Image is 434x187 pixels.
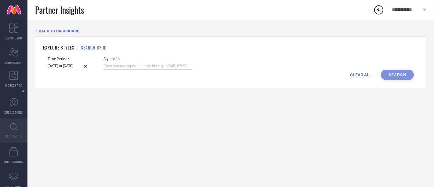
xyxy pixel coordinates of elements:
h1: EXPLORE STYLES [43,44,74,51]
div: Back TO Dashboard [35,29,426,33]
input: Enter comma separated style ids e.g. 12345, 67890 [103,63,192,70]
span: INSPIRATION [5,134,22,138]
span: Style Id(s) [103,57,192,61]
span: CDC INSIGHTS [4,159,23,164]
span: Partner Insights [35,4,84,16]
span: Time Period* [48,57,90,61]
span: SCORECARDS [5,61,23,65]
h1: SEARCH BY ID [81,44,107,51]
input: Select time period [48,63,90,69]
span: SUGGESTIONS [5,110,23,115]
span: BACK TO DASHBOARD [39,29,79,33]
span: CLEAR ALL [350,72,372,77]
span: WORKSPACE [5,83,22,88]
div: Open download list [373,4,384,15]
span: DASHBOARD [5,36,22,40]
